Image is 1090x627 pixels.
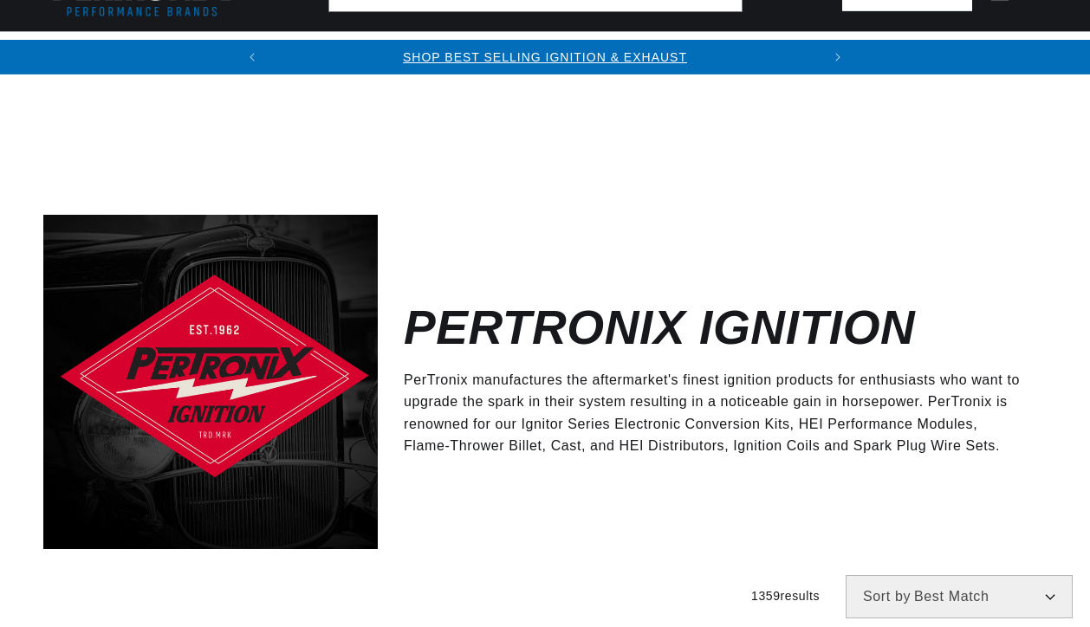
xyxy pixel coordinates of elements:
[863,590,911,604] span: Sort by
[235,40,269,74] button: Translation missing: en.sections.announcements.previous_announcement
[422,32,723,73] summary: Headers, Exhausts & Components
[404,369,1021,457] p: PerTronix manufactures the aftermarket's finest ignition products for enthusiasts who want to upg...
[404,307,915,348] h2: Pertronix Ignition
[853,32,1024,73] summary: Battery Products
[230,32,422,73] summary: Coils & Distributors
[269,48,821,67] div: 1 of 2
[751,589,820,603] span: 1359 results
[269,48,821,67] div: Announcement
[43,215,378,549] img: Pertronix Ignition
[846,575,1073,618] select: Sort by
[723,32,853,73] summary: Engine Swaps
[403,50,687,64] a: SHOP BEST SELLING IGNITION & EXHAUST
[821,40,855,74] button: Translation missing: en.sections.announcements.next_announcement
[43,32,230,73] summary: Ignition Conversions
